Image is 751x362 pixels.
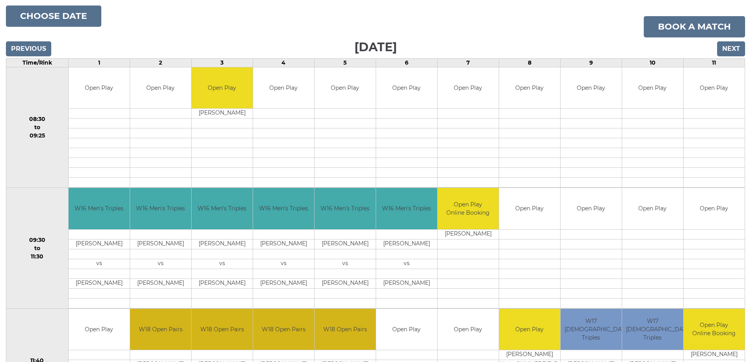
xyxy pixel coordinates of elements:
td: Open Play [376,309,437,350]
td: 7 [437,58,499,67]
td: W17 [DEMOGRAPHIC_DATA] Triples [561,309,622,350]
td: 8 [499,58,560,67]
td: W18 Open Pairs [315,309,376,350]
td: W18 Open Pairs [192,309,253,350]
td: [PERSON_NAME] [130,278,191,288]
td: W16 Men's Triples [69,188,130,229]
td: [PERSON_NAME] [376,278,437,288]
td: [PERSON_NAME] [499,350,560,360]
td: [PERSON_NAME] [315,239,376,249]
td: 10 [622,58,683,67]
td: [PERSON_NAME] [253,239,314,249]
td: 1 [68,58,130,67]
td: W18 Open Pairs [253,309,314,350]
td: Open Play [438,67,499,109]
td: Open Play [561,188,622,229]
td: W16 Men's Triples [192,188,253,229]
td: [PERSON_NAME] [684,350,745,360]
td: Open Play [499,67,560,109]
td: Open Play [69,309,130,350]
td: vs [69,259,130,269]
button: Choose date [6,6,101,27]
td: 6 [376,58,437,67]
td: Open Play [315,67,376,109]
td: [PERSON_NAME] [69,278,130,288]
td: vs [130,259,191,269]
td: Open Play [622,188,683,229]
td: vs [253,259,314,269]
td: Open Play [438,309,499,350]
td: [PERSON_NAME] [192,278,253,288]
td: 11 [683,58,745,67]
td: Open Play [684,188,745,229]
td: vs [376,259,437,269]
td: Open Play [499,188,560,229]
td: W16 Men's Triples [315,188,376,229]
td: W18 Open Pairs [130,309,191,350]
td: Open Play Online Booking [684,309,745,350]
td: Open Play [499,309,560,350]
td: [PERSON_NAME] [315,278,376,288]
td: W17 [DEMOGRAPHIC_DATA] Triples [622,309,683,350]
td: 4 [253,58,314,67]
input: Next [717,41,745,56]
td: Open Play [130,67,191,109]
td: [PERSON_NAME] [192,239,253,249]
td: W16 Men's Triples [130,188,191,229]
td: Open Play [622,67,683,109]
td: 09:30 to 11:30 [6,188,69,309]
td: 08:30 to 09:25 [6,67,69,188]
td: Open Play [192,67,253,109]
td: W16 Men's Triples [376,188,437,229]
td: Open Play Online Booking [438,188,499,229]
td: Time/Rink [6,58,69,67]
td: Open Play [684,67,745,109]
td: Open Play [69,67,130,109]
td: [PERSON_NAME] [192,109,253,119]
td: Open Play [253,67,314,109]
td: [PERSON_NAME] [130,239,191,249]
td: [PERSON_NAME] [376,239,437,249]
td: 2 [130,58,191,67]
td: 9 [560,58,622,67]
td: [PERSON_NAME] [69,239,130,249]
input: Previous [6,41,51,56]
td: 3 [191,58,253,67]
td: Open Play [561,67,622,109]
td: Open Play [376,67,437,109]
a: Book a match [644,16,745,37]
td: 5 [314,58,376,67]
td: vs [192,259,253,269]
td: [PERSON_NAME] [438,229,499,239]
td: [PERSON_NAME] [253,278,314,288]
td: vs [315,259,376,269]
td: W16 Men's Triples [253,188,314,229]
